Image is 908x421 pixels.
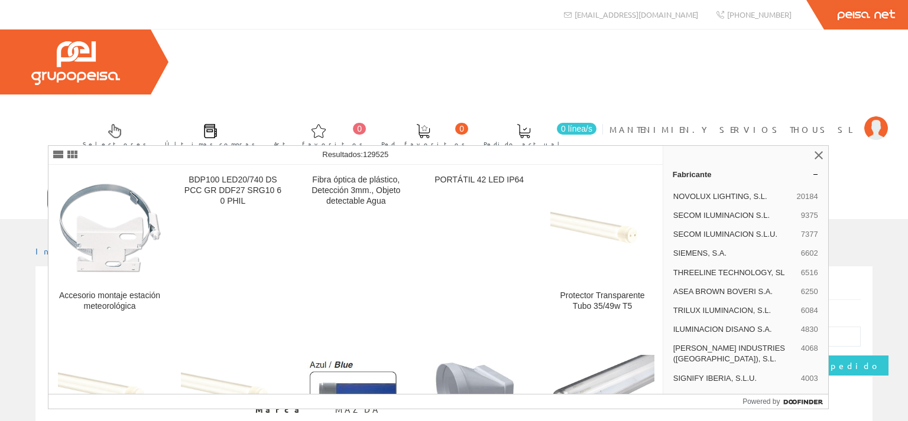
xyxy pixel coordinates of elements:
span: [EMAIL_ADDRESS][DOMAIN_NAME] [575,9,698,19]
span: 6516 [801,267,818,278]
button: Mostrar más… [668,389,823,409]
span: 6250 [801,286,818,297]
span: 9375 [801,210,818,221]
span: 7377 [801,229,818,240]
span: 0 [455,123,468,135]
a: Powered by [742,394,828,409]
span: 4830 [801,324,818,335]
span: Resultados: [322,150,388,159]
div: PORTÁTIL 42 LED IP64 [427,175,531,185]
a: Fabricante [663,165,828,184]
div: BDP100 LED20/740 DS PCC GR DDF27 SRG10 6 0 PHIL [181,175,284,207]
img: Protector Transparente Tubo 35/49w T5 [550,192,654,263]
span: 129525 [363,150,388,159]
span: SIEMENS, S.A. [673,248,796,259]
span: ASEA BROWN BOVERI S.A. [673,286,796,297]
span: MANTENIMIEN.Y SERVIOS THOUS SL [609,123,858,135]
span: 6084 [801,305,818,316]
span: [PHONE_NUMBER] [727,9,792,19]
span: Ped. favoritos [381,138,465,150]
div: Fibra óptica de plástico, Detección 3mm., Objeto detectable Agua [304,175,408,207]
a: Fibra óptica de plástico, Detección 3mm., Objeto detectable Agua [295,165,417,325]
span: Últimas compras [165,138,255,150]
a: BDP100 LED20/740 DS PCC GR DDF27 SRG10 6 0 PHIL [171,165,294,325]
span: 0 línea/s [557,123,596,135]
span: NOVOLUX LIGHTING, S.L. [673,191,792,202]
a: Inicio [35,246,86,256]
a: MANTENIMIEN.Y SERVIOS THOUS SL [609,114,888,125]
span: Powered by [742,396,780,407]
div: Accesorio montaje estación meteorológica [58,291,161,312]
span: TRILUX ILUMINACION, S.L. [673,305,796,316]
span: Pedido actual [484,138,564,150]
span: Art. favoritos [274,138,363,150]
a: Últimas compras [153,114,261,155]
a: PORTÁTIL 42 LED IP64 [418,165,540,325]
a: Protector Transparente Tubo 35/49w T5 Protector Transparente Tubo 35/49w T5 [541,165,663,325]
img: Protector Azul Tubo 15w Air-fal [304,357,408,420]
span: Marca [255,404,326,416]
span: 6602 [801,248,818,259]
span: THREELINE TECHNOLOGY, SL [673,267,796,278]
span: Selectores [83,138,147,150]
span: [PERSON_NAME] INDUSTRIES ([GEOGRAPHIC_DATA]), S.L. [673,343,796,364]
div: Protector Transparente Tubo 35/49w T5 [550,291,654,312]
span: 4068 [801,343,818,364]
span: SECOM ILUMINACION S.L.U. [673,229,796,240]
a: Selectores [71,114,153,155]
span: 4003 [801,373,818,384]
span: 0 [353,123,366,135]
div: MAZDA [335,404,381,416]
span: 20184 [797,191,818,202]
img: Grupo Peisa [31,41,120,85]
span: ILUMINACION DISANO S.A. [673,324,796,335]
span: SECOM ILUMINACION S.L. [673,210,796,221]
img: Accesorio montaje estación meteorológica [58,176,161,279]
span: SIGNIFY IBERIA, S.L.U. [673,373,796,384]
a: Accesorio montaje estación meteorológica Accesorio montaje estación meteorológica [48,165,171,325]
